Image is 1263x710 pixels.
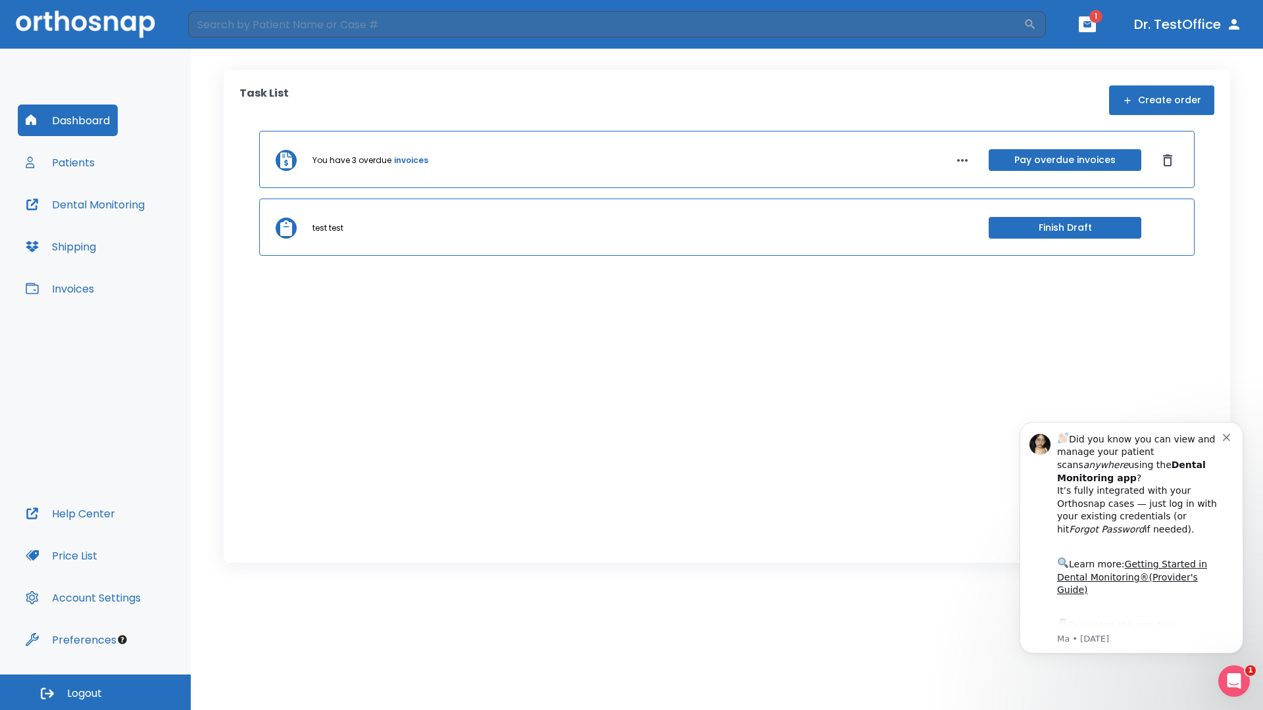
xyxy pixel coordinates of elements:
[989,149,1141,171] button: Pay overdue invoices
[18,231,104,262] button: Shipping
[16,11,155,37] img: Orthosnap
[989,217,1141,239] button: Finish Draft
[1218,665,1250,697] iframe: Intercom live chat
[1000,406,1263,703] iframe: Intercom notifications message
[18,147,103,178] button: Patients
[18,273,102,304] button: Invoices
[18,105,118,136] button: Dashboard
[116,634,128,646] div: Tooltip anchor
[1129,12,1247,36] button: Dr. TestOffice
[18,189,153,220] button: Dental Monitoring
[188,11,1024,37] input: Search by Patient Name or Case #
[1109,85,1214,115] button: Create order
[1089,10,1102,23] span: 1
[239,85,289,115] p: Task List
[18,498,123,529] button: Help Center
[312,222,343,234] p: test test
[18,540,105,571] button: Price List
[67,686,102,701] span: Logout
[1157,150,1178,171] button: Dismiss
[1245,665,1256,676] span: 1
[394,154,428,166] a: invoices
[18,582,149,613] button: Account Settings
[312,154,391,166] p: You have 3 overdue
[18,624,124,655] button: Preferences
